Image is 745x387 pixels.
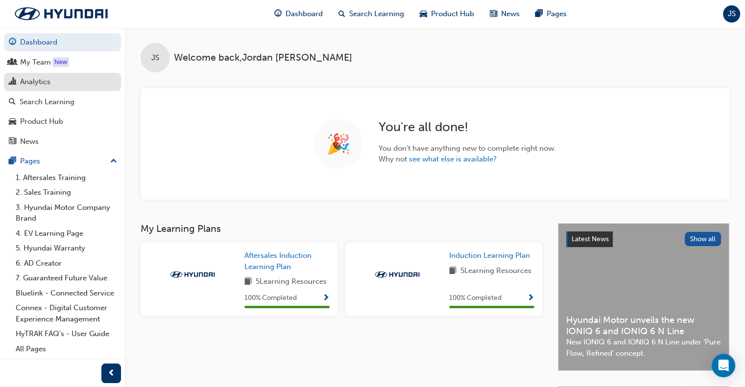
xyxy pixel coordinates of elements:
[379,154,556,165] span: Why not
[141,223,542,234] h3: My Learning Plans
[412,4,482,24] a: car-iconProduct Hub
[110,155,117,168] span: up-icon
[4,93,121,111] a: Search Learning
[4,73,121,91] a: Analytics
[331,4,412,24] a: search-iconSearch Learning
[20,136,39,147] div: News
[322,292,330,304] button: Show Progress
[244,251,312,271] span: Aftersales Induction Learning Plan
[449,265,457,277] span: book-icon
[572,235,609,243] span: Latest News
[527,292,534,304] button: Show Progress
[9,98,16,107] span: search-icon
[12,185,121,200] a: 2. Sales Training
[379,143,556,154] span: You don't have anything new to complete right now.
[535,8,543,20] span: pages-icon
[449,251,530,260] span: Induction Learning Plan
[4,133,121,151] a: News
[20,156,40,167] div: Pages
[286,8,323,20] span: Dashboard
[449,293,502,304] span: 100 % Completed
[685,232,721,246] button: Show all
[501,8,520,20] span: News
[12,286,121,301] a: Bluelink - Connected Service
[266,4,331,24] a: guage-iconDashboard
[256,276,327,288] span: 5 Learning Resources
[566,231,721,247] a: Latest NewsShow all
[712,354,735,377] div: Open Intercom Messenger
[12,170,121,185] a: 1. Aftersales Training
[12,326,121,341] a: HyTRAK FAQ's - User Guide
[244,250,330,272] a: Aftersales Induction Learning Plan
[20,116,63,127] div: Product Hub
[4,152,121,170] button: Pages
[449,250,534,261] a: Induction Learning Plan
[9,137,16,146] span: news-icon
[558,223,729,371] a: Latest NewsShow allHyundai Motor unveils the new IONIQ 6 and IONIQ 6 N LineNew IONIQ 6 and IONIQ ...
[5,3,118,24] img: Trak
[274,8,282,20] span: guage-icon
[322,294,330,303] span: Show Progress
[482,4,528,24] a: news-iconNews
[9,58,16,67] span: people-icon
[12,256,121,271] a: 6. AD Creator
[349,8,404,20] span: Search Learning
[9,117,16,126] span: car-icon
[409,155,497,163] a: see what else is available?
[431,8,474,20] span: Product Hub
[723,5,740,23] button: JS
[528,4,575,24] a: pages-iconPages
[338,8,345,20] span: search-icon
[174,52,352,64] span: Welcome back , Jordan [PERSON_NAME]
[728,8,736,20] span: JS
[9,78,16,87] span: chart-icon
[20,76,50,88] div: Analytics
[527,294,534,303] span: Show Progress
[244,276,252,288] span: book-icon
[420,8,427,20] span: car-icon
[4,113,121,131] a: Product Hub
[460,265,531,277] span: 5 Learning Resources
[12,200,121,226] a: 3. Hyundai Motor Company Brand
[4,53,121,71] a: My Team
[12,300,121,326] a: Connex - Digital Customer Experience Management
[151,52,159,64] span: JS
[12,226,121,241] a: 4. EV Learning Page
[9,38,16,47] span: guage-icon
[20,96,74,108] div: Search Learning
[490,8,497,20] span: news-icon
[4,33,121,51] a: Dashboard
[566,315,721,337] span: Hyundai Motor unveils the new IONIQ 6 and IONIQ 6 N Line
[12,241,121,256] a: 5. Hyundai Warranty
[547,8,567,20] span: Pages
[12,271,121,286] a: 7. Guaranteed Future Value
[326,138,351,150] span: 🎉
[166,270,219,279] img: Trak
[370,270,424,279] img: Trak
[9,157,16,166] span: pages-icon
[108,367,115,380] span: prev-icon
[52,57,69,67] div: Tooltip anchor
[20,57,51,68] div: My Team
[379,119,556,135] h2: You're all done!
[12,341,121,357] a: All Pages
[566,337,721,359] span: New IONIQ 6 and IONIQ 6 N Line under ‘Pure Flow, Refined’ concept.
[244,293,297,304] span: 100 % Completed
[4,31,121,152] button: DashboardMy TeamAnalyticsSearch LearningProduct HubNews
